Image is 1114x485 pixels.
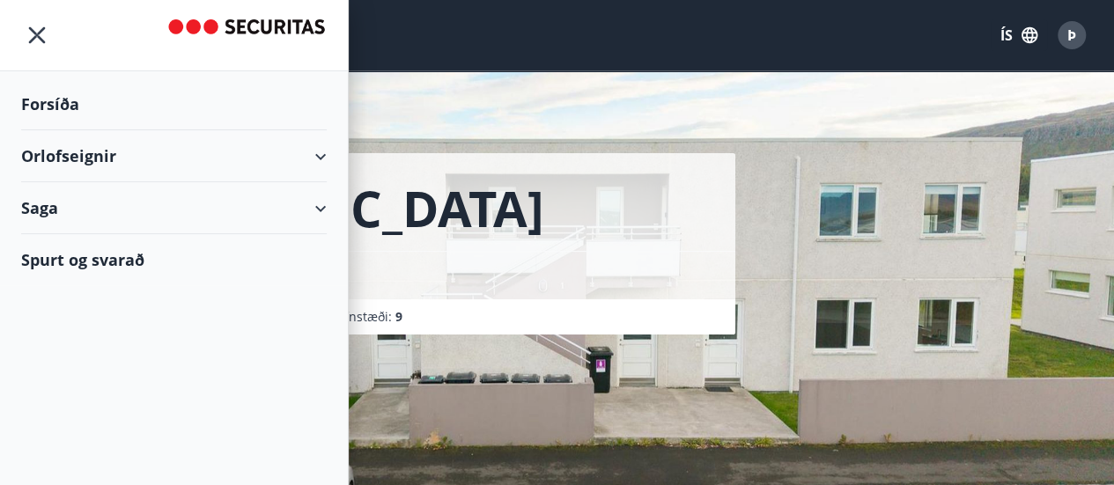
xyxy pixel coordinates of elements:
[21,19,53,51] button: menu
[324,308,402,326] span: Svefnstæði :
[991,19,1047,51] button: ÍS
[166,19,327,55] img: union_logo
[21,78,327,130] div: Forsíða
[395,308,402,325] span: 9
[1067,26,1076,45] span: Þ
[21,234,327,285] div: Spurt og svarað
[1051,14,1093,56] button: Þ
[21,182,327,234] div: Saga
[21,130,327,182] div: Orlofseignir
